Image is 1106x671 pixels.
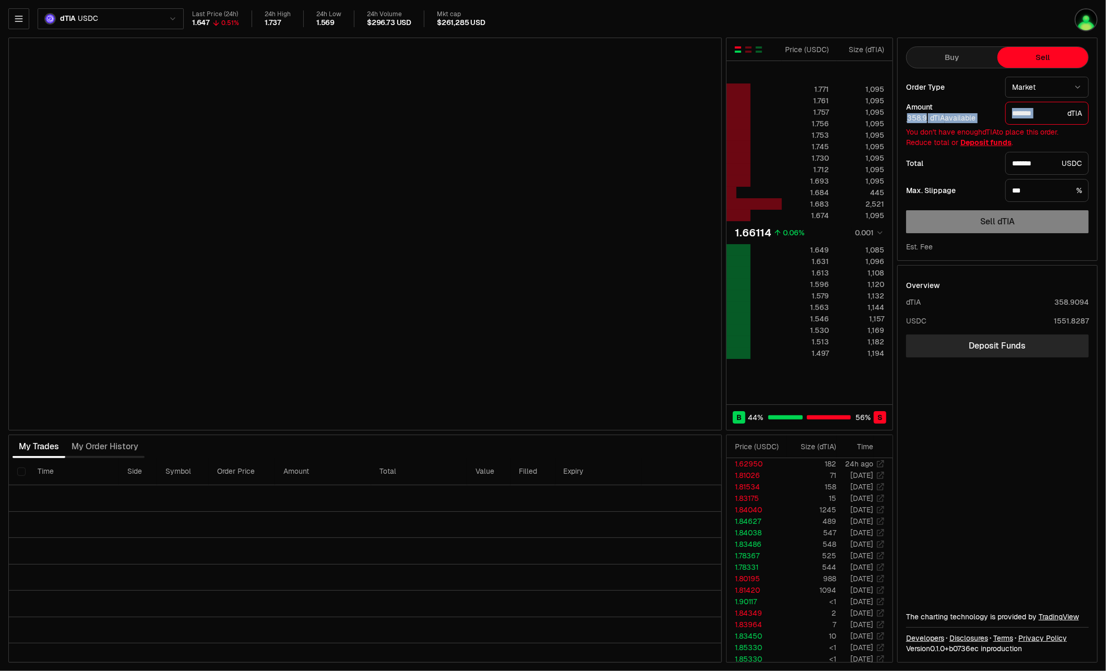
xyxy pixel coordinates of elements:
[727,527,787,538] td: 1.84038
[850,643,873,652] time: [DATE]
[787,527,837,538] td: 547
[727,584,787,596] td: 1.81420
[221,19,239,27] div: 0.51%
[782,245,829,255] div: 1.649
[437,10,485,18] div: Mkt cap
[838,118,884,129] div: 1,095
[787,573,837,584] td: 988
[787,481,837,493] td: 158
[727,573,787,584] td: 1.80195
[787,584,837,596] td: 1094
[727,481,787,493] td: 1.81534
[906,633,944,643] a: Developers
[727,458,787,470] td: 1.62950
[907,47,997,68] button: Buy
[838,164,884,175] div: 1,095
[782,256,829,267] div: 1.631
[850,494,873,503] time: [DATE]
[838,337,884,347] div: 1,182
[856,412,871,423] span: 56 %
[787,538,837,550] td: 548
[838,199,884,209] div: 2,521
[782,95,829,106] div: 1.761
[316,18,335,28] div: 1.569
[782,325,829,335] div: 1.530
[838,314,884,324] div: 1,157
[78,14,98,23] span: USDC
[838,187,884,198] div: 445
[17,468,26,476] button: Select all
[787,642,837,653] td: <1
[997,47,1088,68] button: Sell
[782,314,829,324] div: 1.546
[838,245,884,255] div: 1,085
[1054,297,1089,307] div: 358.9094
[838,325,884,335] div: 1,169
[782,337,829,347] div: 1.513
[850,654,873,664] time: [DATE]
[838,107,884,117] div: 1,095
[45,14,55,23] img: dTIA Logo
[735,441,786,452] div: Price ( USDC )
[838,130,884,140] div: 1,095
[850,471,873,480] time: [DATE]
[727,607,787,619] td: 1.84349
[735,225,771,240] div: 1.66114
[437,18,485,28] div: $261,285 USD
[838,84,884,94] div: 1,095
[367,10,411,18] div: 24h Volume
[1039,612,1079,621] a: TradingView
[555,458,641,485] th: Expiry
[787,607,837,619] td: 2
[371,458,467,485] th: Total
[783,227,804,238] div: 0.06%
[838,141,884,152] div: 1,095
[838,153,884,163] div: 1,095
[727,653,787,665] td: 1.85330
[906,297,921,307] div: dTIA
[850,540,873,549] time: [DATE]
[838,279,884,290] div: 1,120
[838,268,884,278] div: 1,108
[838,210,884,221] div: 1,095
[1005,152,1089,175] div: USDC
[906,643,1089,654] div: Version 0.1.0 + in production
[906,612,1089,622] div: The charting technology is provided by
[838,176,884,186] div: 1,095
[850,631,873,641] time: [DATE]
[782,107,829,117] div: 1.757
[906,280,940,291] div: Overview
[787,550,837,561] td: 525
[782,44,829,55] div: Price ( USDC )
[60,14,76,23] span: dTIA
[949,644,979,653] span: b0736ecdf04740874dce99dfb90a19d87761c153
[906,334,1089,357] a: Deposit Funds
[838,302,884,313] div: 1,144
[787,458,837,470] td: 182
[1054,316,1089,326] div: 1551.8287
[727,538,787,550] td: 1.83486
[1005,179,1089,202] div: %
[838,291,884,301] div: 1,132
[275,458,371,485] th: Amount
[787,653,837,665] td: <1
[192,10,239,18] div: Last Price (24h)
[9,38,721,430] iframe: Financial Chart
[787,516,837,527] td: 489
[787,596,837,607] td: <1
[782,153,829,163] div: 1.730
[787,619,837,630] td: 7
[838,348,884,358] div: 1,194
[906,114,928,122] button: 358.9
[192,18,210,28] div: 1.647
[949,633,988,643] a: Disclosures
[838,95,884,106] div: 1,095
[850,574,873,583] time: [DATE]
[727,619,787,630] td: 1.83964
[782,279,829,290] div: 1.596
[906,127,1089,148] div: You don't have enough dTIA to place this order. Reduce total or .
[782,210,829,221] div: 1.674
[1005,102,1089,125] div: dTIA
[727,516,787,527] td: 1.84627
[850,562,873,572] time: [DATE]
